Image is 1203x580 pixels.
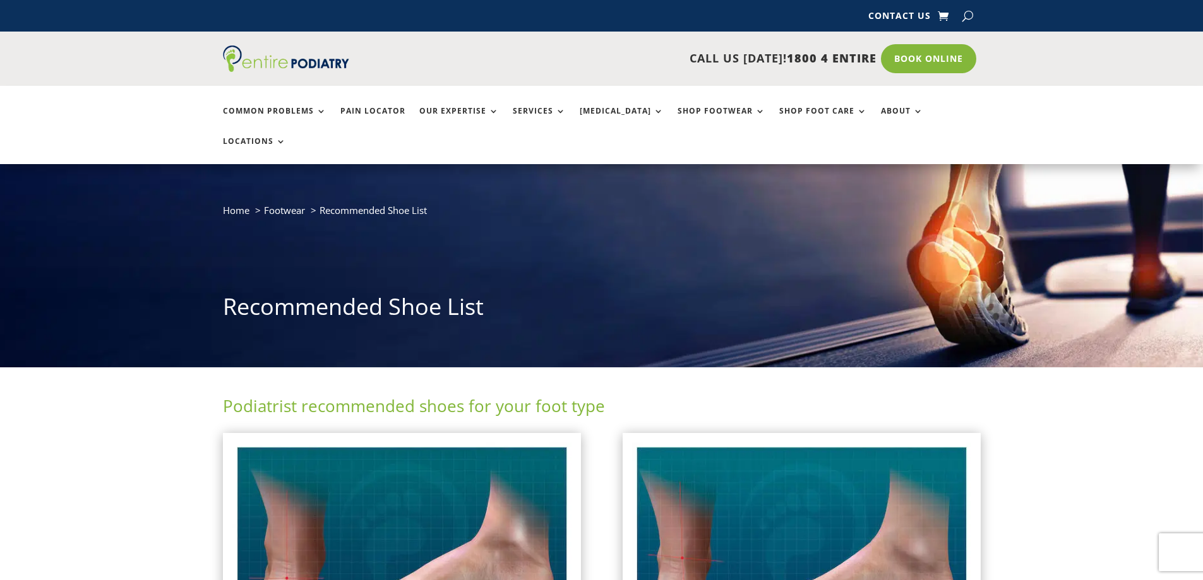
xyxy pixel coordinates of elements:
h2: Podiatrist recommended shoes for your foot type [223,394,981,423]
a: Entire Podiatry [223,62,349,74]
img: logo (1) [223,45,349,72]
a: Locations [223,137,286,164]
span: Recommended Shoe List [320,204,427,216]
a: Home [223,204,249,216]
a: Our Expertise [419,107,499,134]
a: Services [513,107,566,134]
a: Shop Foot Care [779,107,867,134]
p: CALL US [DATE]! [398,50,877,67]
a: [MEDICAL_DATA] [580,107,664,134]
a: Contact Us [868,11,931,25]
h1: Recommended Shoe List [223,291,981,329]
a: Footwear [264,204,305,216]
a: Book Online [881,44,976,73]
a: Pain Locator [340,107,405,134]
a: Shop Footwear [678,107,765,134]
a: Common Problems [223,107,326,134]
a: About [881,107,923,134]
span: 1800 4 ENTIRE [787,50,877,66]
nav: breadcrumb [223,202,981,228]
